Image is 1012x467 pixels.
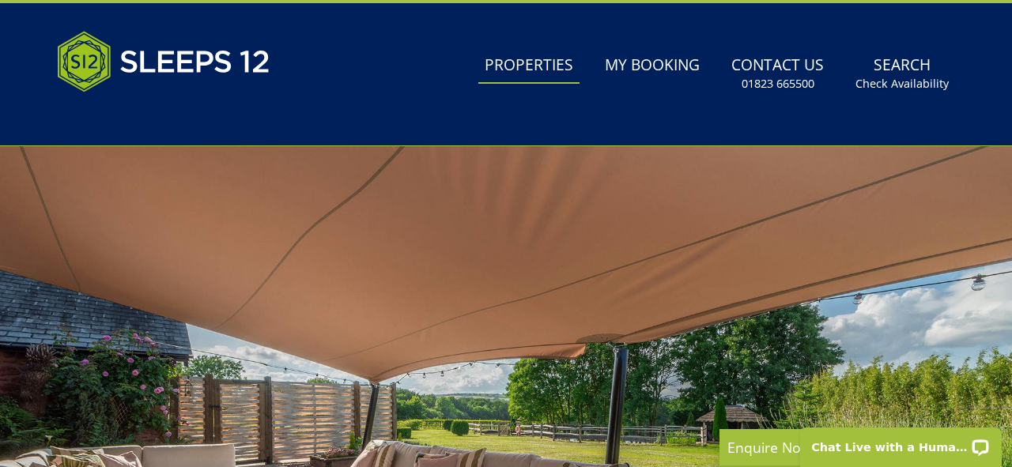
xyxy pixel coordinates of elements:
[849,48,955,100] a: SearchCheck Availability
[725,48,830,100] a: Contact Us01823 665500
[599,48,706,84] a: My Booking
[478,48,580,84] a: Properties
[57,22,270,101] img: Sleeps 12
[49,111,215,124] iframe: Customer reviews powered by Trustpilot
[790,417,1012,467] iframe: LiveChat chat widget
[855,76,949,92] small: Check Availability
[742,76,814,92] small: 01823 665500
[727,437,965,458] p: Enquire Now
